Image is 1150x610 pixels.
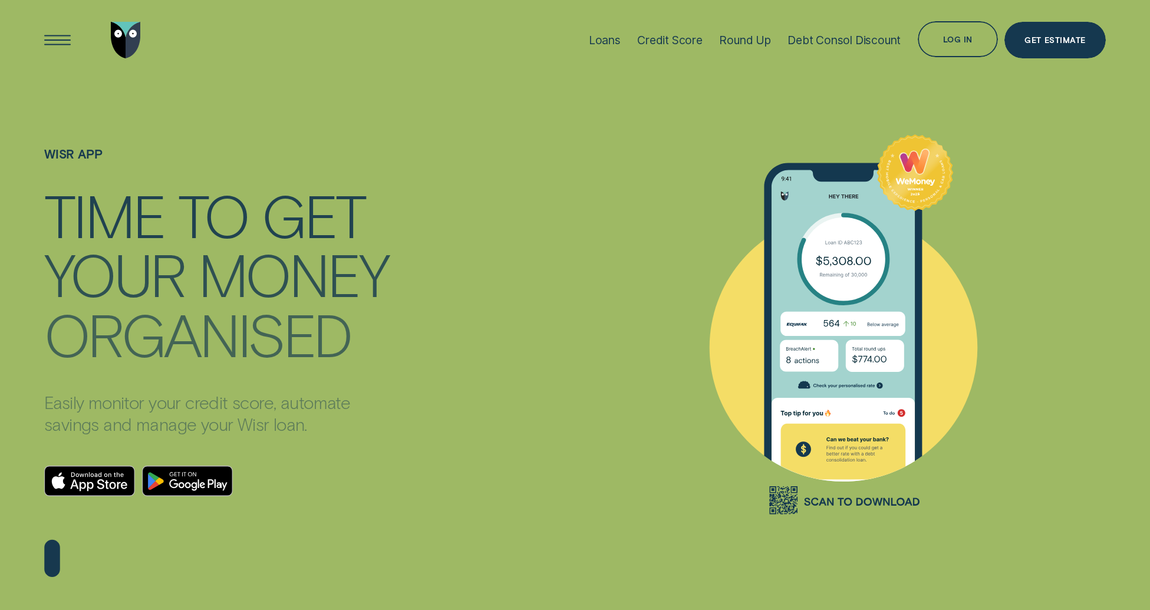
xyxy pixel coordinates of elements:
[142,466,233,496] a: Android App on Google Play
[44,245,184,301] div: YOUR
[787,33,901,47] div: Debt Consol Discount
[44,305,351,361] div: ORGANISED
[918,21,998,57] button: Log in
[111,22,141,58] img: Wisr
[719,33,770,47] div: Round Up
[44,147,393,184] h1: WISR APP
[178,186,248,242] div: TO
[44,184,393,352] h4: TIME TO GET YOUR MONEY ORGANISED
[44,393,393,436] p: Easily monitor your credit score, automate savings and manage your Wisr loan.
[198,245,388,301] div: MONEY
[39,22,75,58] button: Open Menu
[589,33,621,47] div: Loans
[1004,22,1106,58] a: Get Estimate
[44,466,135,496] a: Download on the App Store
[262,186,364,242] div: GET
[44,186,164,242] div: TIME
[637,33,703,47] div: Credit Score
